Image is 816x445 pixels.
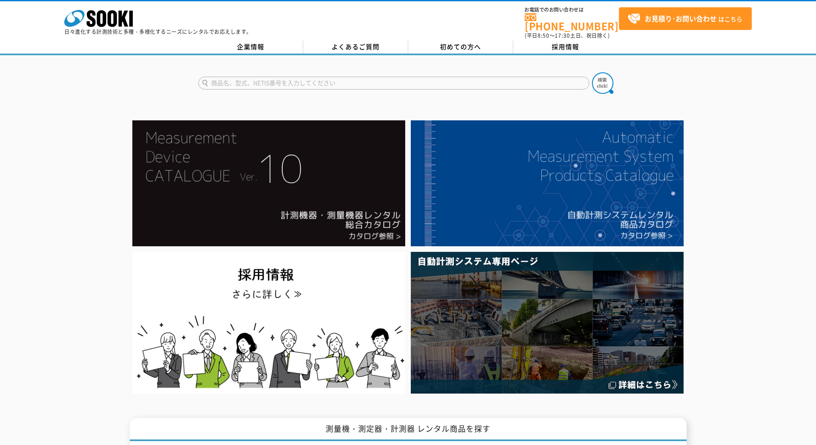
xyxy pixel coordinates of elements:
[525,7,619,12] span: お電話でのお問い合わせは
[513,41,618,54] a: 採用情報
[555,32,570,39] span: 17:30
[538,32,550,39] span: 8:50
[411,252,684,394] img: 自動計測システム専用ページ
[440,42,481,51] span: 初めての方へ
[525,32,610,39] span: (平日 ～ 土日、祝日除く)
[64,29,252,34] p: 日々進化する計測技術と多種・多様化するニーズにレンタルでお応えします。
[303,41,408,54] a: よくあるご質問
[525,13,619,31] a: [PHONE_NUMBER]
[592,72,613,94] img: btn_search.png
[198,41,303,54] a: 企業情報
[411,120,684,246] img: 自動計測システムカタログ
[132,252,405,394] img: SOOKI recruit
[628,12,742,25] span: はこちら
[132,120,405,246] img: Catalog Ver10
[198,77,589,90] input: 商品名、型式、NETIS番号を入力してください
[130,418,687,442] h1: 測量機・測定器・計測器 レンタル商品を探す
[408,41,513,54] a: 初めての方へ
[619,7,752,30] a: お見積り･お問い合わせはこちら
[645,13,717,24] strong: お見積り･お問い合わせ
